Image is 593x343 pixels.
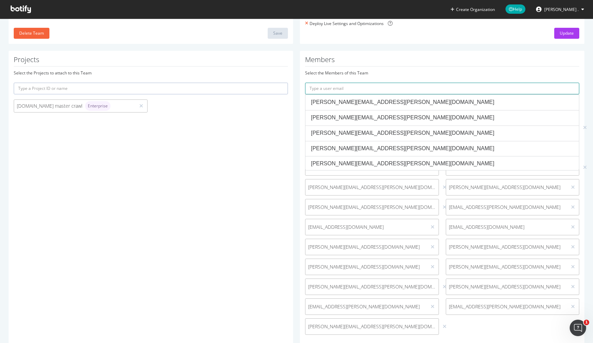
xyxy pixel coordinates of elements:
[308,204,436,211] span: [PERSON_NAME][EMAIL_ADDRESS][PERSON_NAME][DOMAIN_NAME]
[310,21,384,26] div: Deploy Live Settings and Optimizations
[560,30,574,36] div: Update
[308,323,436,330] span: [PERSON_NAME][EMAIL_ADDRESS][PERSON_NAME][DOMAIN_NAME]
[305,70,579,76] div: Select the Members of this Team
[308,184,436,191] span: [PERSON_NAME][EMAIL_ADDRESS][PERSON_NAME][DOMAIN_NAME]
[311,114,573,122] div: [PERSON_NAME][EMAIL_ADDRESS][PERSON_NAME][DOMAIN_NAME]
[14,83,288,94] input: Type a Project ID or name
[308,283,436,290] span: [PERSON_NAME][EMAIL_ADDRESS][PERSON_NAME][DOMAIN_NAME]
[308,263,424,270] span: [PERSON_NAME][EMAIL_ADDRESS][DOMAIN_NAME]
[308,244,424,250] span: [PERSON_NAME][EMAIL_ADDRESS][DOMAIN_NAME]
[308,303,424,310] span: [EMAIL_ADDRESS][PERSON_NAME][DOMAIN_NAME]
[449,303,565,310] span: [EMAIL_ADDRESS][PERSON_NAME][DOMAIN_NAME]
[305,56,579,67] h1: Members
[17,101,132,111] div: [DOMAIN_NAME] master crawl
[88,104,108,108] span: Enterprise
[449,204,565,211] span: [EMAIL_ADDRESS][PERSON_NAME][DOMAIN_NAME]
[584,320,589,325] span: 1
[554,28,579,39] button: Update
[311,145,573,153] div: [PERSON_NAME][EMAIL_ADDRESS][PERSON_NAME][DOMAIN_NAME]
[273,30,282,36] div: Save
[14,56,288,67] h1: Projects
[311,129,573,137] div: [PERSON_NAME][EMAIL_ADDRESS][PERSON_NAME][DOMAIN_NAME]
[85,101,111,111] div: brand label
[311,98,573,106] div: [PERSON_NAME][EMAIL_ADDRESS][PERSON_NAME][DOMAIN_NAME]
[449,283,565,290] span: [PERSON_NAME][EMAIL_ADDRESS][DOMAIN_NAME]
[308,224,424,230] span: [EMAIL_ADDRESS][DOMAIN_NAME]
[14,70,288,76] div: Select the Projects to attach to this Team
[544,7,579,12] span: Balajee .
[531,4,590,15] button: [PERSON_NAME] .
[505,4,525,14] span: Help
[311,160,573,168] div: [PERSON_NAME][EMAIL_ADDRESS][PERSON_NAME][DOMAIN_NAME]
[305,83,579,94] input: Type a user email
[268,28,288,39] button: Save
[450,6,495,13] button: Create Organization
[449,224,565,230] span: [EMAIL_ADDRESS][DOMAIN_NAME]
[14,28,49,39] button: Delete Team
[449,184,565,191] span: [PERSON_NAME][EMAIL_ADDRESS][DOMAIN_NAME]
[449,244,565,250] span: [PERSON_NAME][EMAIL_ADDRESS][DOMAIN_NAME]
[19,30,44,36] div: Delete Team
[449,263,565,270] span: [PERSON_NAME][EMAIL_ADDRESS][DOMAIN_NAME]
[570,320,586,336] iframe: Intercom live chat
